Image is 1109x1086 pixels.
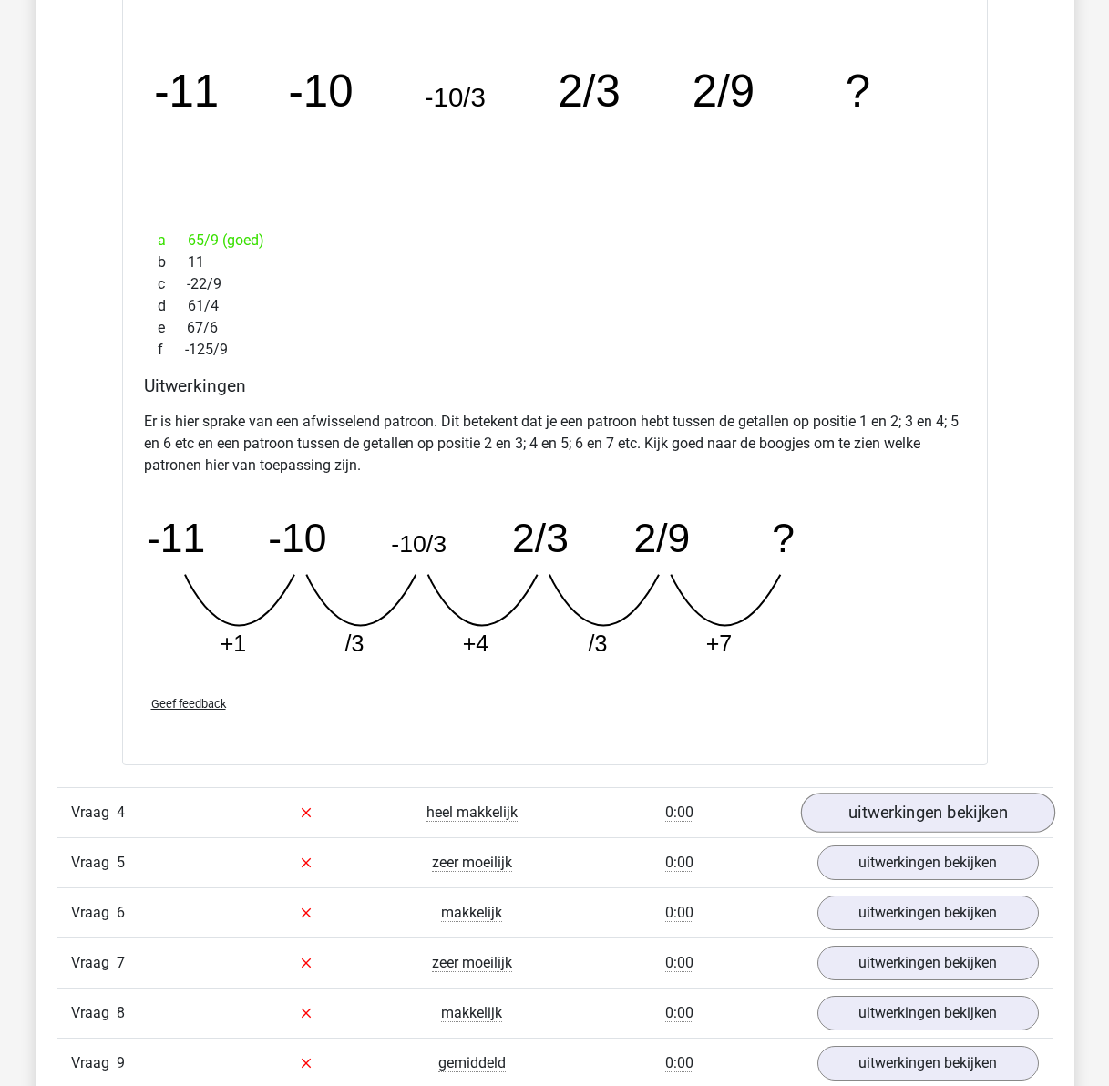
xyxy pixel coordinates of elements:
[772,516,795,560] tspan: ?
[158,339,185,361] span: f
[71,802,117,824] span: Vraag
[117,904,125,921] span: 6
[117,1004,125,1021] span: 8
[117,804,125,821] span: 4
[220,630,246,656] tspan: +1
[432,954,512,972] span: zeer moeilijk
[144,317,966,339] div: 67/6
[158,273,187,295] span: c
[117,954,125,971] span: 7
[144,251,966,273] div: 11
[817,896,1039,930] a: uitwerkingen bekijken
[158,251,188,273] span: b
[441,904,502,922] span: makkelijk
[144,273,966,295] div: -22/9
[633,516,690,560] tspan: 2/9
[441,1004,502,1022] span: makkelijk
[512,516,569,560] tspan: 2/3
[588,630,607,656] tspan: /3
[391,530,447,558] tspan: -10/3
[154,67,219,117] tspan: -11
[425,83,486,113] tspan: -10/3
[144,375,966,396] h4: Uitwerkingen
[817,845,1039,880] a: uitwerkingen bekijken
[117,854,125,871] span: 5
[146,516,204,560] tspan: -11
[71,952,117,974] span: Vraag
[426,804,518,822] span: heel makkelijk
[71,1052,117,1074] span: Vraag
[151,697,226,711] span: Geef feedback
[817,946,1039,980] a: uitwerkingen bekijken
[144,411,966,476] p: Er is hier sprake van een afwisselend patroon. Dit betekent dat je een patroon hebt tussen de get...
[665,954,693,972] span: 0:00
[71,1002,117,1024] span: Vraag
[693,67,755,117] tspan: 2/9
[665,1004,693,1022] span: 0:00
[847,67,871,117] tspan: ?
[144,295,966,317] div: 61/4
[158,295,188,317] span: d
[144,339,966,361] div: -125/9
[817,996,1039,1030] a: uitwerkingen bekijken
[288,67,353,117] tspan: -10
[71,852,117,874] span: Vraag
[665,904,693,922] span: 0:00
[158,230,188,251] span: a
[344,630,364,656] tspan: /3
[800,793,1054,833] a: uitwerkingen bekijken
[432,854,512,872] span: zeer moeilijk
[71,902,117,924] span: Vraag
[438,1054,506,1072] span: gemiddeld
[817,1046,1039,1081] a: uitwerkingen bekijken
[665,804,693,822] span: 0:00
[144,230,966,251] div: 65/9 (goed)
[268,516,326,560] tspan: -10
[462,630,488,656] tspan: +4
[117,1054,125,1071] span: 9
[705,630,732,656] tspan: +7
[665,854,693,872] span: 0:00
[158,317,187,339] span: e
[665,1054,693,1072] span: 0:00
[559,67,621,117] tspan: 2/3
